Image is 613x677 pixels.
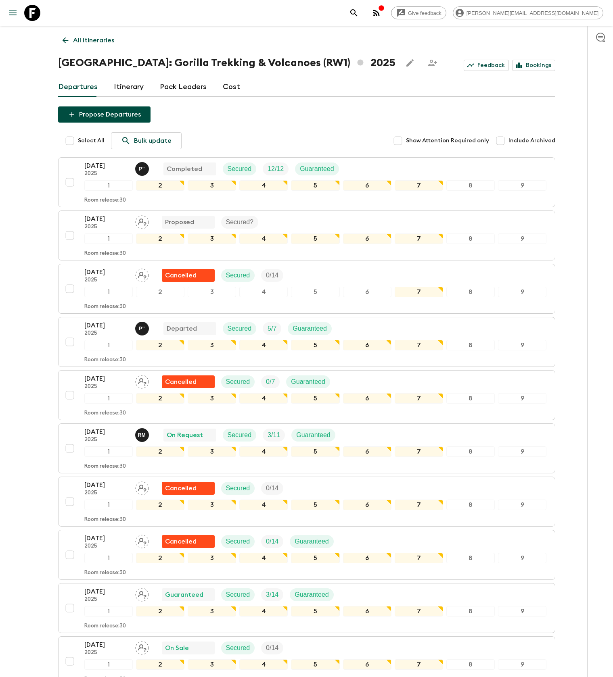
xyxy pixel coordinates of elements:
[135,218,149,224] span: Assign pack leader
[395,393,443,404] div: 7
[406,137,489,145] span: Show Attention Required only
[84,287,133,297] div: 1
[266,483,278,493] p: 0 / 14
[446,446,495,457] div: 8
[402,55,418,71] button: Edit this itinerary
[239,553,288,563] div: 4
[167,164,202,174] p: Completed
[239,446,288,457] div: 4
[136,393,184,404] div: 2
[228,164,252,174] p: Secured
[84,533,129,543] p: [DATE]
[165,483,197,493] p: Cancelled
[261,642,283,654] div: Trip Fill
[343,233,391,244] div: 6
[343,180,391,191] div: 6
[84,463,126,470] p: Room release: 30
[162,269,215,282] div: Flash Pack cancellation
[291,340,339,350] div: 5
[464,60,509,71] a: Feedback
[188,500,236,510] div: 3
[446,606,495,617] div: 8
[508,137,555,145] span: Include Archived
[84,410,126,417] p: Room release: 30
[135,271,149,277] span: Assign pack leader
[58,264,555,314] button: [DATE]2025Assign pack leaderFlash Pack cancellationSecuredTrip Fill123456789Room release:30
[295,537,329,546] p: Guaranteed
[136,446,184,457] div: 2
[135,431,151,437] span: Renson Mburu
[221,535,255,548] div: Secured
[84,180,133,191] div: 1
[165,537,197,546] p: Cancelled
[188,553,236,563] div: 3
[167,430,203,440] p: On Request
[291,287,339,297] div: 5
[58,106,151,123] button: Propose Departures
[263,322,281,335] div: Trip Fill
[223,77,240,97] a: Cost
[343,500,391,510] div: 6
[136,606,184,617] div: 2
[226,377,250,387] p: Secured
[295,590,329,600] p: Guaranteed
[498,340,546,350] div: 9
[395,340,443,350] div: 7
[84,640,129,650] p: [DATE]
[162,375,215,388] div: Flash Pack cancellation
[239,393,288,404] div: 4
[261,269,283,282] div: Trip Fill
[165,643,189,653] p: On Sale
[84,330,129,337] p: 2025
[84,446,133,457] div: 1
[226,537,250,546] p: Secured
[221,588,255,601] div: Secured
[134,136,172,146] p: Bulk update
[84,250,126,257] p: Room release: 30
[188,340,236,350] div: 3
[135,537,149,544] span: Assign pack leader
[84,587,129,596] p: [DATE]
[165,377,197,387] p: Cancelled
[462,10,603,16] span: [PERSON_NAME][EMAIL_ADDRESS][DOMAIN_NAME]
[291,180,339,191] div: 5
[84,437,129,443] p: 2025
[446,180,495,191] div: 8
[136,553,184,563] div: 2
[498,180,546,191] div: 9
[188,287,236,297] div: 3
[135,165,151,171] span: Pacifique "Pax" Girinshuti
[291,553,339,563] div: 5
[498,233,546,244] div: 9
[84,321,129,330] p: [DATE]
[84,277,129,283] p: 2025
[395,553,443,563] div: 7
[395,233,443,244] div: 7
[446,340,495,350] div: 8
[498,446,546,457] div: 9
[343,340,391,350] div: 6
[165,217,194,227] p: Proposed
[160,77,207,97] a: Pack Leaders
[239,180,288,191] div: 4
[135,644,149,650] span: Assign pack leader
[162,535,215,548] div: Flash Pack cancellation
[135,484,149,490] span: Assign pack leader
[223,429,257,442] div: Secured
[136,233,184,244] div: 2
[58,55,395,71] h1: [GEOGRAPHIC_DATA]: Gorilla Trekking & Volcanoes (RW1) 2025
[291,377,325,387] p: Guaranteed
[266,643,278,653] p: 0 / 14
[291,233,339,244] div: 5
[395,180,443,191] div: 7
[135,324,151,331] span: Pacifique "Pax" Girinshuti
[58,583,555,633] button: [DATE]2025Assign pack leaderGuaranteedSecuredTrip FillGuaranteed123456789Room release:30
[221,269,255,282] div: Secured
[261,375,280,388] div: Trip Fill
[291,393,339,404] div: 5
[167,324,197,333] p: Departed
[84,374,129,383] p: [DATE]
[84,427,129,437] p: [DATE]
[84,383,129,390] p: 2025
[188,233,236,244] div: 3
